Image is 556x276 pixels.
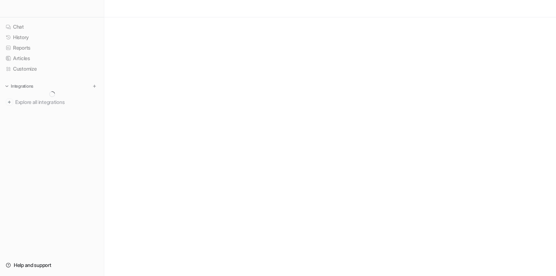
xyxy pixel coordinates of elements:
a: Help and support [3,260,101,270]
img: expand menu [4,84,9,89]
a: Reports [3,43,101,53]
button: Integrations [3,83,35,90]
a: Customize [3,64,101,74]
img: explore all integrations [6,99,13,106]
img: menu_add.svg [92,84,97,89]
a: Articles [3,53,101,63]
a: History [3,32,101,42]
p: Integrations [11,83,33,89]
a: Explore all integrations [3,97,101,107]
span: Explore all integrations [15,96,98,108]
a: Chat [3,22,101,32]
